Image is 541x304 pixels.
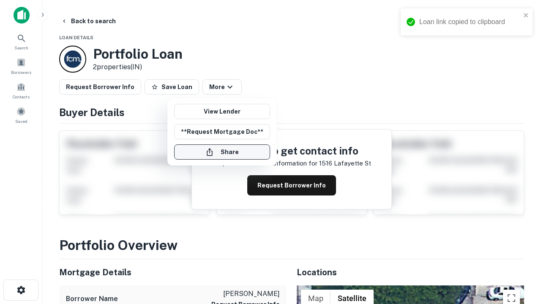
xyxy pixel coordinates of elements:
[174,104,270,119] a: View Lender
[523,12,529,20] button: close
[499,209,541,250] iframe: Chat Widget
[174,124,270,139] button: **Request Mortgage Doc**
[419,17,521,27] div: Loan link copied to clipboard
[174,144,270,160] button: Share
